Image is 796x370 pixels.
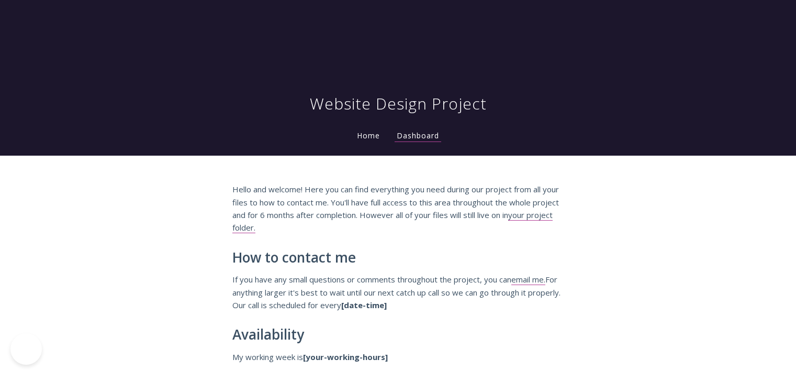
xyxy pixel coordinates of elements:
a: email me. [511,274,545,285]
h2: Availability [232,327,564,343]
h1: Website Design Project [310,93,487,114]
p: Hello and welcome! Here you can find everything you need during our project from all your files t... [232,183,564,234]
strong: [date-time] [341,300,387,310]
h2: How to contact me [232,250,564,266]
a: Home [355,130,382,140]
p: My working week is [232,351,564,363]
iframe: Toggle Customer Support [10,333,42,365]
strong: [your-working-hours] [303,352,388,362]
p: If you have any small questions or comments throughout the project, you can For anything larger i... [232,273,564,311]
a: Dashboard [395,130,441,142]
